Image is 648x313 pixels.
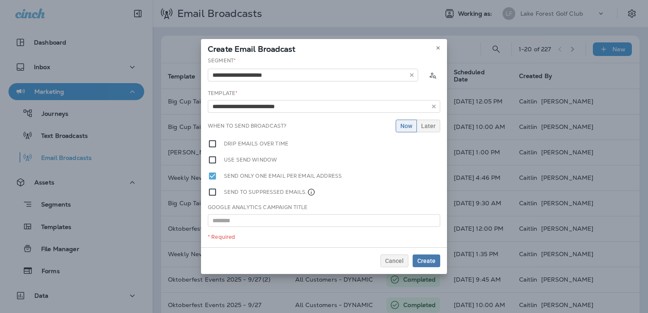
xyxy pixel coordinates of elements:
button: Now [396,120,417,132]
label: Send only one email per email address [224,171,342,181]
button: Later [416,120,440,132]
label: Use send window [224,155,277,165]
span: Later [421,123,436,129]
label: Segment [208,57,236,64]
span: Create [417,258,436,264]
button: Cancel [380,254,408,267]
span: Cancel [385,258,404,264]
label: Template [208,90,237,97]
label: Google Analytics Campaign Title [208,204,307,211]
button: Calculate the estimated number of emails to be sent based on selected segment. (This could take a... [425,67,440,83]
label: When to send broadcast? [208,123,286,129]
label: Send to suppressed emails. [224,187,316,197]
button: Create [413,254,440,267]
div: * Required [208,234,440,240]
label: Drip emails over time [224,139,288,148]
span: Now [400,123,412,129]
div: Create Email Broadcast [201,39,447,57]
